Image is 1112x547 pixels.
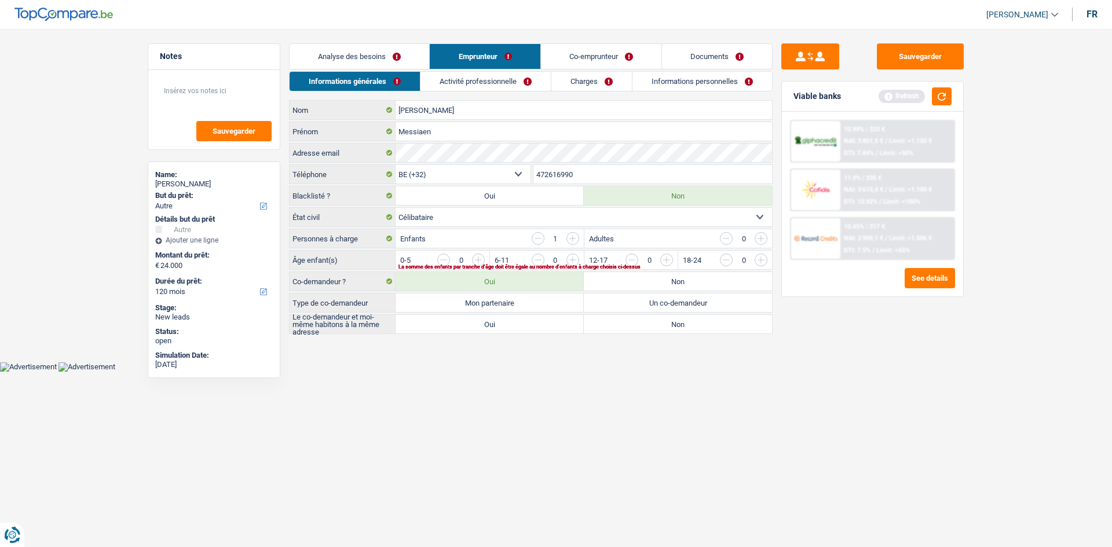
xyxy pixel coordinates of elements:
div: fr [1087,9,1098,20]
label: Co-demandeur ? [290,272,396,291]
div: Stage: [155,303,273,313]
label: Type de co-demandeur [290,293,396,312]
div: 1 [550,235,561,243]
label: Adresse email [290,144,396,162]
h5: Notes [160,52,268,61]
img: Cofidis [794,179,837,200]
div: open [155,336,273,346]
span: / [885,137,887,145]
div: [DATE] [155,360,273,369]
label: Oui [396,315,584,333]
span: / [885,234,887,242]
span: € [155,261,159,270]
span: NAI: 3 909,1 € [844,234,883,242]
label: But du prêt: [155,191,270,200]
label: Blacklisté ? [290,186,396,205]
span: Limit: >1.150 € [889,137,932,145]
span: / [885,186,887,193]
img: Record Credits [794,227,837,249]
a: Charges [551,72,632,91]
label: Non [584,186,772,205]
div: [PERSON_NAME] [155,179,273,189]
button: See details [905,268,955,288]
div: Détails but du prêt [155,215,273,224]
label: Oui [396,186,584,205]
a: [PERSON_NAME] [977,5,1058,24]
img: Advertisement [58,362,115,372]
a: Informations générales [290,72,420,91]
div: New leads [155,313,273,322]
img: AlphaCredit [794,135,837,148]
div: Status: [155,327,273,336]
div: 0 [456,256,466,264]
span: DTI: 13.92% [844,198,877,205]
img: TopCompare Logo [14,8,113,21]
label: Montant du prêt: [155,251,270,260]
label: Nom [290,101,396,119]
div: 10.99% | 323 € [844,126,885,133]
div: Simulation Date: [155,351,273,360]
label: Non [584,315,772,333]
div: La somme des enfants par tranche d'âge doit être égale au nombre d'enfants à charge choisis ci-de... [398,265,733,269]
label: Adultes [589,235,614,243]
label: Durée du prêt: [155,277,270,286]
input: 401020304 [533,165,773,183]
span: DTI: 7.84% [844,149,874,157]
span: NAI: 3 801,5 € [844,137,883,145]
label: Le co-demandeur et moi-même habitons à la même adresse [290,315,396,333]
label: Non [584,272,772,291]
label: Un co-demandeur [584,293,772,312]
a: Co-emprunteur [541,44,661,69]
span: NAI: 3 615,4 € [844,186,883,193]
div: Viable banks [793,91,841,101]
a: Analyse des besoins [290,44,429,69]
label: Personnes à charge [290,229,396,248]
span: DTI: 7.5% [844,247,870,254]
label: Oui [396,272,584,291]
span: / [879,198,881,205]
div: Name: [155,170,273,179]
label: 0-5 [400,256,411,264]
label: Enfants [400,235,426,243]
div: Ajouter une ligne [155,236,273,244]
label: Mon partenaire [396,293,584,312]
div: 0 [738,235,749,243]
label: Téléphone [290,165,396,183]
span: [PERSON_NAME] [986,10,1048,20]
a: Activité professionnelle [420,72,551,91]
span: Limit: <50% [880,149,913,157]
span: Sauvegarder [213,127,255,135]
span: / [876,149,878,157]
label: État civil [290,208,396,226]
button: Sauvegarder [196,121,272,141]
button: Sauvegarder [877,43,964,69]
a: Emprunteur [430,44,540,69]
div: 10.45% | 317 € [844,223,885,230]
a: Documents [662,44,772,69]
span: Limit: <100% [883,198,920,205]
label: Prénom [290,122,396,141]
div: 11.9% | 335 € [844,174,881,182]
span: / [872,247,875,254]
span: Limit: <65% [876,247,910,254]
span: Limit: >1.506 € [889,234,932,242]
div: Refresh [879,90,925,102]
span: Limit: >1.100 € [889,186,932,193]
label: Âge enfant(s) [290,251,396,269]
a: Informations personnelles [632,72,772,91]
